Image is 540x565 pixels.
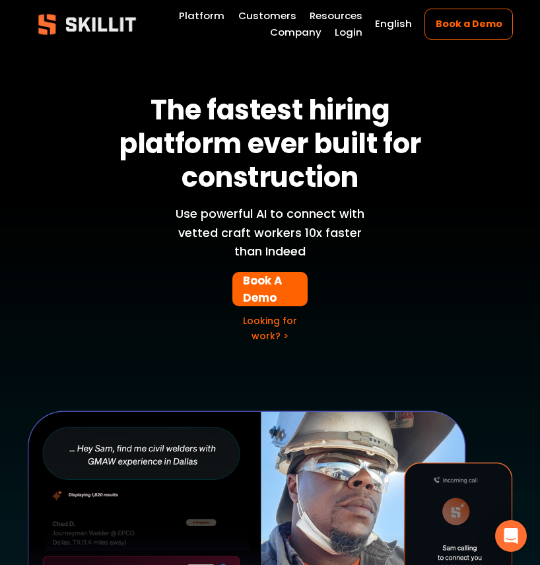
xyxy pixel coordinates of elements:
[375,17,412,31] span: English
[310,9,362,23] span: Resources
[495,520,527,552] div: Open Intercom Messenger
[270,24,321,41] a: Company
[243,314,297,342] a: Looking for work? >
[232,272,308,306] a: Book A Demo
[119,90,426,197] strong: The fastest hiring platform ever built for construction
[179,7,224,24] a: Platform
[27,5,147,44] img: Skillit
[424,9,513,40] a: Book a Demo
[238,7,296,24] a: Customers
[375,16,412,32] div: language picker
[310,7,362,24] a: folder dropdown
[171,205,369,261] p: Use powerful AI to connect with vetted craft workers 10x faster than Indeed
[335,24,362,41] a: Login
